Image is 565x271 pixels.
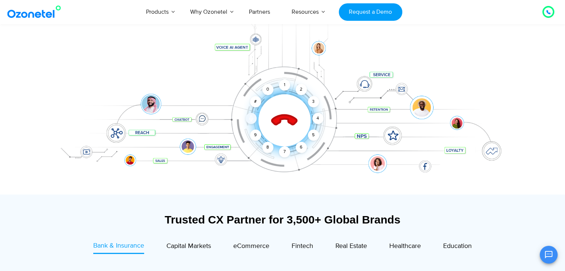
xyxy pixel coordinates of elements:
div: 3 [308,96,319,107]
div: 6 [296,142,307,153]
div: 1 [279,79,290,91]
div: 0 [262,84,273,95]
span: Healthcare [389,242,421,250]
div: # [250,96,261,107]
span: Fintech [292,242,313,250]
span: Bank & Insurance [93,242,144,250]
a: Real Estate [335,241,367,254]
div: 8 [262,142,273,153]
div: 2 [296,84,307,95]
a: Bank & Insurance [93,241,144,254]
span: Real Estate [335,242,367,250]
span: Capital Markets [166,242,211,250]
span: eCommerce [233,242,269,250]
a: Request a Demo [339,3,402,21]
div: 9 [250,130,261,141]
button: Open chat [540,246,558,264]
a: Fintech [292,241,313,254]
a: eCommerce [233,241,269,254]
a: Capital Markets [166,241,211,254]
div: 7 [279,146,290,157]
div: 4 [312,113,324,124]
a: Healthcare [389,241,421,254]
div: Trusted CX Partner for 3,500+ Global Brands [54,213,511,226]
div: 5 [308,130,319,141]
a: Education [443,241,472,254]
span: Education [443,242,472,250]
